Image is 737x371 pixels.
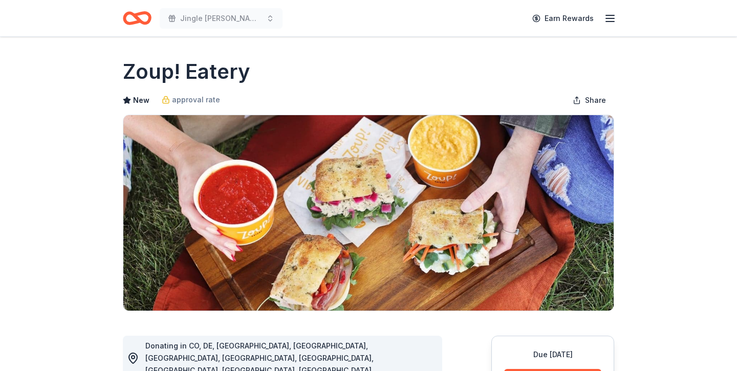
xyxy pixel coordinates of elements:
div: Due [DATE] [504,348,601,361]
a: Home [123,6,151,30]
span: Share [585,94,606,106]
span: Jingle [PERSON_NAME] [180,12,262,25]
span: New [133,94,149,106]
a: approval rate [162,94,220,106]
a: Earn Rewards [526,9,600,28]
h1: Zoup! Eatery [123,57,250,86]
button: Share [565,90,614,111]
span: approval rate [172,94,220,106]
img: Image for Zoup! Eatery [123,115,614,311]
button: Jingle [PERSON_NAME] [160,8,283,29]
